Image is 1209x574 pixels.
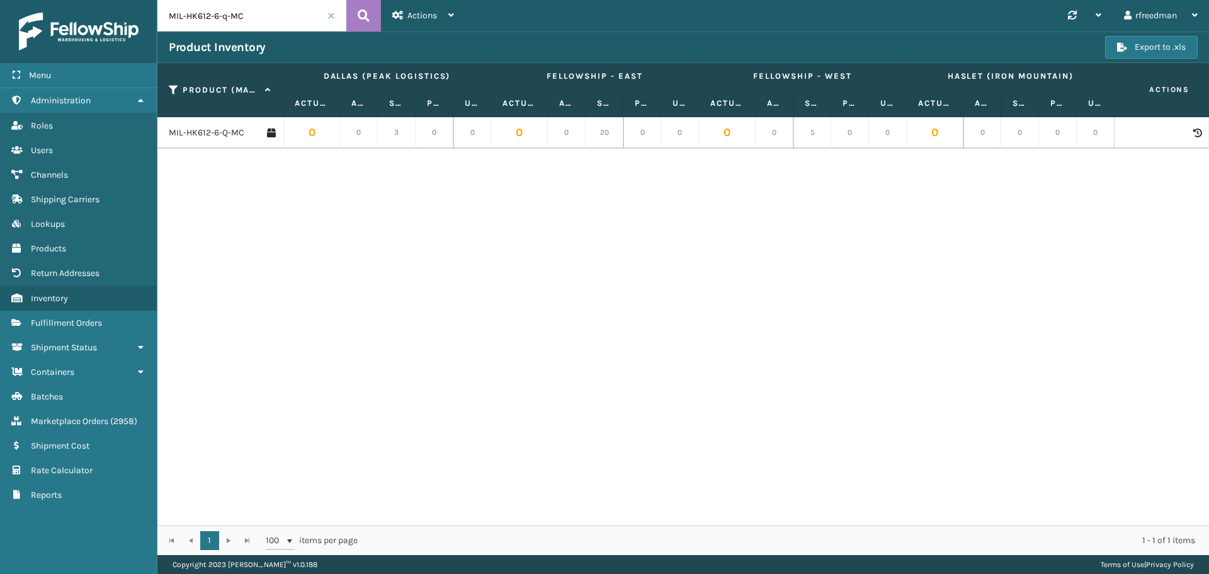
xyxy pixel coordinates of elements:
[831,117,869,149] td: 0
[31,293,68,304] span: Inventory
[1146,560,1194,569] a: Privacy Policy
[407,10,437,21] span: Actions
[183,84,259,96] label: Product (MAIN SKU)
[389,98,404,109] label: Safety
[169,127,244,139] a: MIL-HK612-6-Q-MC
[907,117,963,149] td: 0
[31,416,108,427] span: Marketplace Orders
[502,71,687,82] label: Fellowship - East
[31,465,93,476] span: Rate Calculator
[963,117,1001,149] td: 0
[559,98,574,109] label: Available
[1105,36,1198,59] button: Export to .xls
[918,98,951,109] label: Actual Quantity
[31,95,91,106] span: Administration
[31,367,74,377] span: Containers
[1110,79,1197,100] span: Actions
[31,391,63,402] span: Batches
[295,71,479,82] label: Dallas (Peak Logistics)
[110,416,137,427] span: ( 2958 )
[699,117,756,149] td: 0
[31,440,89,451] span: Shipment Cost
[173,555,317,574] p: Copyright 2023 [PERSON_NAME]™ v 1.0.188
[31,219,65,229] span: Lookups
[29,70,51,81] span: Menu
[756,117,793,149] td: 0
[586,117,623,149] td: 20
[673,98,687,109] label: Unallocated
[31,342,97,353] span: Shipment Status
[19,13,139,50] img: logo
[169,40,266,55] h3: Product Inventory
[1101,555,1194,574] div: |
[31,318,102,328] span: Fulfillment Orders
[623,117,661,149] td: 0
[31,490,62,500] span: Reports
[918,71,1103,82] label: Haslet (Iron Mountain)
[548,117,586,149] td: 0
[31,243,66,254] span: Products
[843,98,857,109] label: Pending
[427,98,441,109] label: Pending
[597,98,611,109] label: Safety
[266,531,358,550] span: items per page
[31,194,99,205] span: Shipping Carriers
[710,98,744,109] label: Actual Quantity
[710,71,895,82] label: Fellowship - West
[491,117,548,149] td: 0
[375,534,1195,547] div: 1 - 1 of 1 items
[200,531,219,550] a: 1
[1001,117,1039,149] td: 0
[31,120,53,131] span: Roles
[31,169,68,180] span: Channels
[31,268,99,278] span: Return Addresses
[975,98,989,109] label: Available
[31,145,53,156] span: Users
[340,117,378,149] td: 0
[661,117,699,149] td: 0
[1013,98,1027,109] label: Safety
[635,98,649,109] label: Pending
[465,98,479,109] label: Unallocated
[793,117,831,149] td: 5
[880,98,895,109] label: Unallocated
[1077,117,1115,149] td: 0
[1088,98,1103,109] label: Unallocated
[416,117,453,149] td: 0
[378,117,416,149] td: 3
[1039,117,1077,149] td: 0
[295,98,328,109] label: Actual Quantity
[502,98,536,109] label: Actual Quantity
[805,98,819,109] label: Safety
[266,534,285,547] span: 100
[767,98,781,109] label: Available
[453,117,491,149] td: 0
[1193,129,1201,137] i: Product Activity
[283,117,340,149] td: 0
[1101,560,1144,569] a: Terms of Use
[351,98,366,109] label: Available
[869,117,907,149] td: 0
[1050,98,1065,109] label: Pending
